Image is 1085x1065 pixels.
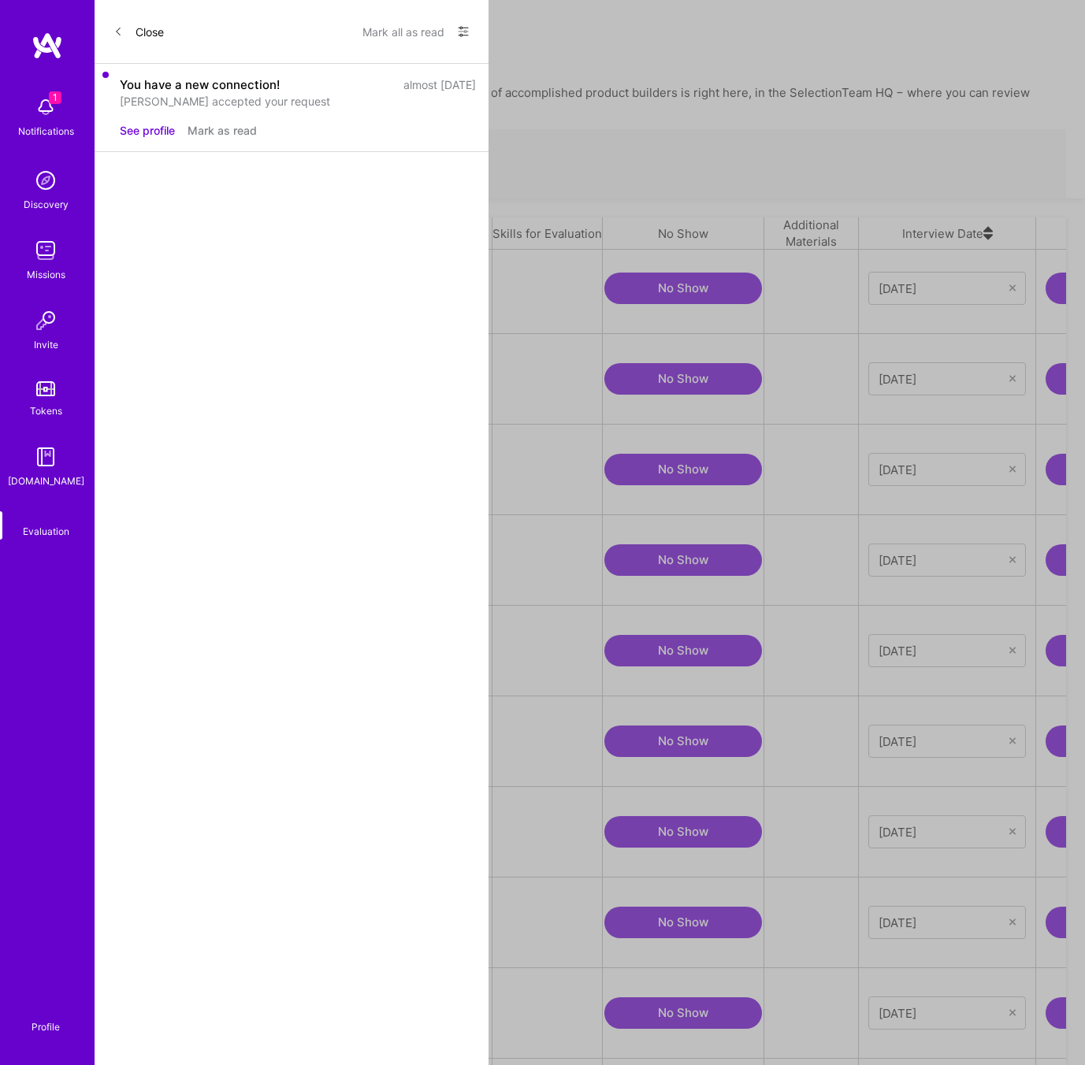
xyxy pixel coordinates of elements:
div: Tokens [30,403,62,419]
div: Missions [27,266,65,283]
div: [DOMAIN_NAME] [8,473,84,489]
button: Mark as read [188,122,257,139]
button: Close [113,19,164,44]
a: Profile [26,1002,65,1033]
i: icon SelectionTeam [40,511,52,523]
img: discovery [30,165,61,196]
div: Discovery [24,196,69,213]
button: See profile [120,122,175,139]
img: Invite [30,305,61,336]
div: Evaluation [23,523,69,540]
img: teamwork [30,235,61,266]
div: Profile [32,1019,60,1033]
img: bell [30,91,61,123]
div: almost [DATE] [403,76,476,93]
img: tokens [36,381,55,396]
div: You have a new connection! [120,76,280,93]
img: guide book [30,441,61,473]
img: logo [32,32,63,60]
div: [PERSON_NAME] accepted your request [120,93,476,109]
div: Invite [34,336,58,353]
div: Notifications [18,123,74,139]
span: 1 [49,91,61,104]
button: Mark all as read [362,19,444,44]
